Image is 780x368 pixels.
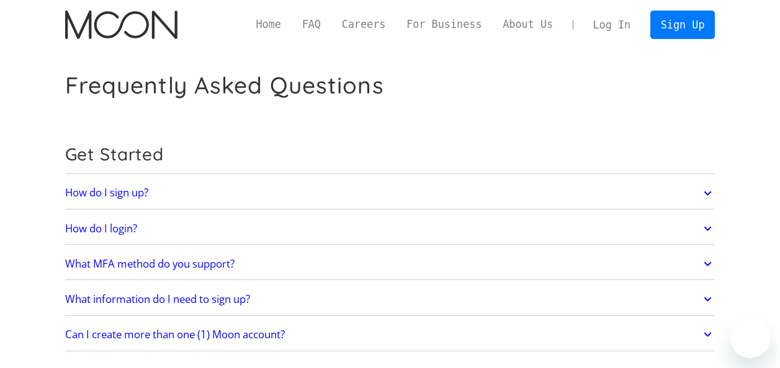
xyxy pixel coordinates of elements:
[65,180,715,206] a: How do I sign up?
[65,251,715,277] a: What MFA method do you support?
[65,286,715,312] a: What information do I need to sign up?
[246,17,292,32] a: Home
[65,11,177,39] img: Moon Logo
[65,328,285,341] h2: Can I create more than one (1) Moon account?
[65,222,137,235] h2: How do I login?
[65,186,148,199] h2: How do I sign up?
[65,322,715,348] a: Can I create more than one (1) Moon account?
[492,17,563,32] a: About Us
[650,11,715,38] a: Sign Up
[331,17,396,32] a: Careers
[65,293,250,305] h2: What information do I need to sign up?
[65,258,235,270] h2: What MFA method do you support?
[65,216,715,242] a: How do I login?
[65,11,177,39] a: home
[292,17,331,32] a: FAQ
[583,11,641,38] a: Log In
[396,17,492,32] a: For Business
[65,71,384,99] h1: Frequently Asked Questions
[730,318,770,358] iframe: Bouton de lancement de la fenêtre de messagerie
[65,144,715,165] h2: Get Started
